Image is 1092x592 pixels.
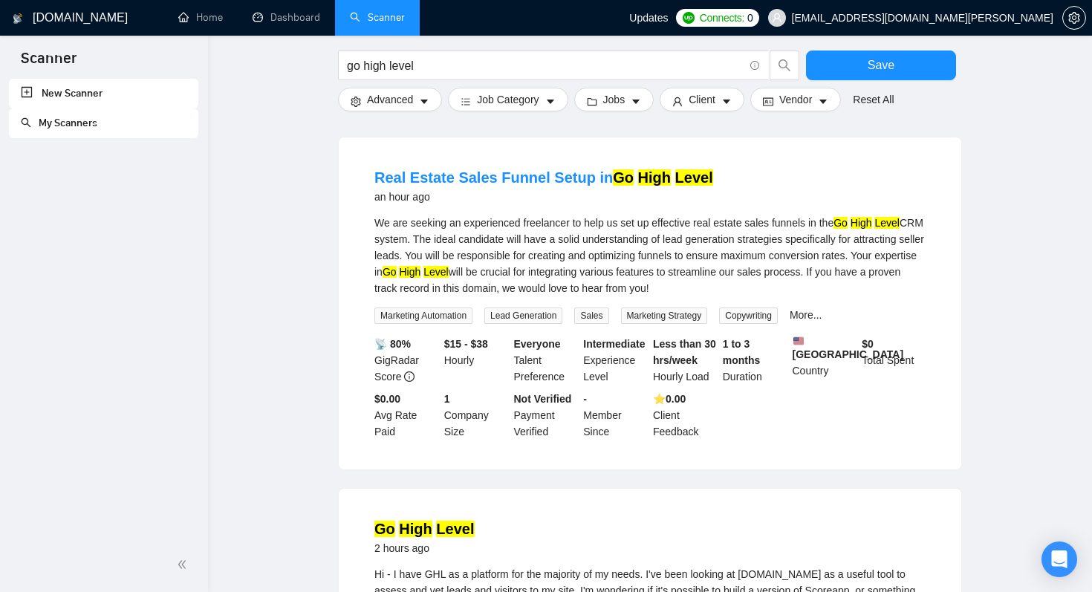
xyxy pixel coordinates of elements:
[177,557,192,572] span: double-left
[747,10,753,26] span: 0
[793,336,904,360] b: [GEOGRAPHIC_DATA]
[419,96,429,107] span: caret-down
[371,391,441,440] div: Avg Rate Paid
[750,61,760,71] span: info-circle
[790,309,822,321] a: More...
[650,391,720,440] div: Client Feedback
[374,308,472,324] span: Marketing Automation
[374,188,713,206] div: an hour ago
[770,59,799,72] span: search
[371,336,441,385] div: GigRadar Score
[9,79,198,108] li: New Scanner
[587,96,597,107] span: folder
[436,521,474,537] mark: Level
[833,217,848,229] mark: Go
[675,169,713,186] mark: Level
[790,336,859,385] div: Country
[444,393,450,405] b: 1
[441,336,511,385] div: Hourly
[700,10,744,26] span: Connects:
[351,96,361,107] span: setting
[347,56,744,75] input: Search Freelance Jobs...
[580,391,650,440] div: Member Since
[374,521,475,537] a: Go High Level
[574,308,608,324] span: Sales
[21,79,186,108] a: New Scanner
[444,338,488,350] b: $15 - $38
[461,96,471,107] span: bars
[720,336,790,385] div: Duration
[583,393,587,405] b: -
[545,96,556,107] span: caret-down
[793,336,804,346] img: 🇺🇸
[374,521,395,537] mark: Go
[399,521,432,537] mark: High
[1062,6,1086,30] button: setting
[9,108,198,138] li: My Scanners
[653,393,686,405] b: ⭐️ 0.00
[511,336,581,385] div: Talent Preference
[779,91,812,108] span: Vendor
[374,393,400,405] b: $0.00
[1062,12,1086,24] a: setting
[374,539,475,557] div: 2 hours ago
[818,96,828,107] span: caret-down
[631,96,641,107] span: caret-down
[367,91,413,108] span: Advanced
[21,117,97,129] a: searchMy Scanners
[374,169,713,186] a: Real Estate Sales Funnel Setup inGo High Level
[859,336,929,385] div: Total Spent
[770,51,799,80] button: search
[603,91,625,108] span: Jobs
[650,336,720,385] div: Hourly Load
[853,91,894,108] a: Reset All
[750,88,841,111] button: idcardVendorcaret-down
[689,91,715,108] span: Client
[374,215,926,296] div: We are seeking an experienced freelancer to help us set up effective real estate sales funnels in...
[423,266,448,278] mark: Level
[660,88,744,111] button: userClientcaret-down
[1063,12,1085,24] span: setting
[874,217,899,229] mark: Level
[399,266,420,278] mark: High
[514,393,572,405] b: Not Verified
[477,91,539,108] span: Job Category
[1041,541,1077,577] div: Open Intercom Messenger
[806,51,956,80] button: Save
[253,11,320,24] a: dashboardDashboard
[653,338,716,366] b: Less than 30 hrs/week
[763,96,773,107] span: idcard
[683,12,695,24] img: upwork-logo.png
[719,308,778,324] span: Copywriting
[723,338,761,366] b: 1 to 3 months
[583,338,645,350] b: Intermediate
[511,391,581,440] div: Payment Verified
[574,88,654,111] button: folderJobscaret-down
[868,56,894,74] span: Save
[9,48,88,79] span: Scanner
[721,96,732,107] span: caret-down
[638,169,671,186] mark: High
[772,13,782,23] span: user
[862,338,874,350] b: $ 0
[178,11,223,24] a: homeHome
[613,169,634,186] mark: Go
[350,11,405,24] a: searchScanner
[629,12,668,24] span: Updates
[374,338,411,350] b: 📡 80%
[580,336,650,385] div: Experience Level
[851,217,872,229] mark: High
[404,371,415,382] span: info-circle
[383,266,397,278] mark: Go
[448,88,568,111] button: barsJob Categorycaret-down
[672,96,683,107] span: user
[621,308,708,324] span: Marketing Strategy
[484,308,562,324] span: Lead Generation
[338,88,442,111] button: settingAdvancedcaret-down
[514,338,561,350] b: Everyone
[441,391,511,440] div: Company Size
[13,7,23,30] img: logo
